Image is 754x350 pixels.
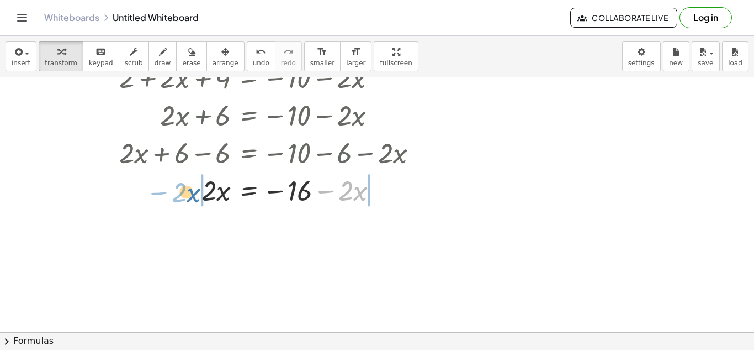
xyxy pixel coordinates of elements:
span: undo [253,59,269,67]
span: transform [45,59,77,67]
button: insert [6,41,36,71]
span: save [698,59,713,67]
span: Collaborate Live [580,13,668,23]
button: draw [148,41,177,71]
button: undoundo [247,41,275,71]
button: transform [39,41,83,71]
span: smaller [310,59,334,67]
button: fullscreen [374,41,418,71]
button: save [692,41,720,71]
span: keypad [89,59,113,67]
button: erase [176,41,206,71]
span: larger [346,59,365,67]
button: load [722,41,748,71]
span: arrange [213,59,238,67]
button: format_sizesmaller [304,41,341,71]
button: settings [622,41,661,71]
button: keyboardkeypad [83,41,119,71]
span: draw [155,59,171,67]
button: Log in [679,7,732,28]
i: undo [256,45,266,59]
span: redo [281,59,296,67]
i: format_size [351,45,361,59]
span: settings [628,59,655,67]
span: scrub [125,59,143,67]
i: format_size [317,45,327,59]
button: redoredo [275,41,302,71]
button: format_sizelarger [340,41,371,71]
a: Whiteboards [44,12,99,23]
i: keyboard [95,45,106,59]
button: scrub [119,41,149,71]
span: new [669,59,683,67]
button: Toggle navigation [13,9,31,27]
button: new [663,41,689,71]
button: Collaborate Live [570,8,677,28]
span: fullscreen [380,59,412,67]
button: arrange [206,41,245,71]
i: redo [283,45,294,59]
span: load [728,59,742,67]
span: insert [12,59,30,67]
span: erase [182,59,200,67]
